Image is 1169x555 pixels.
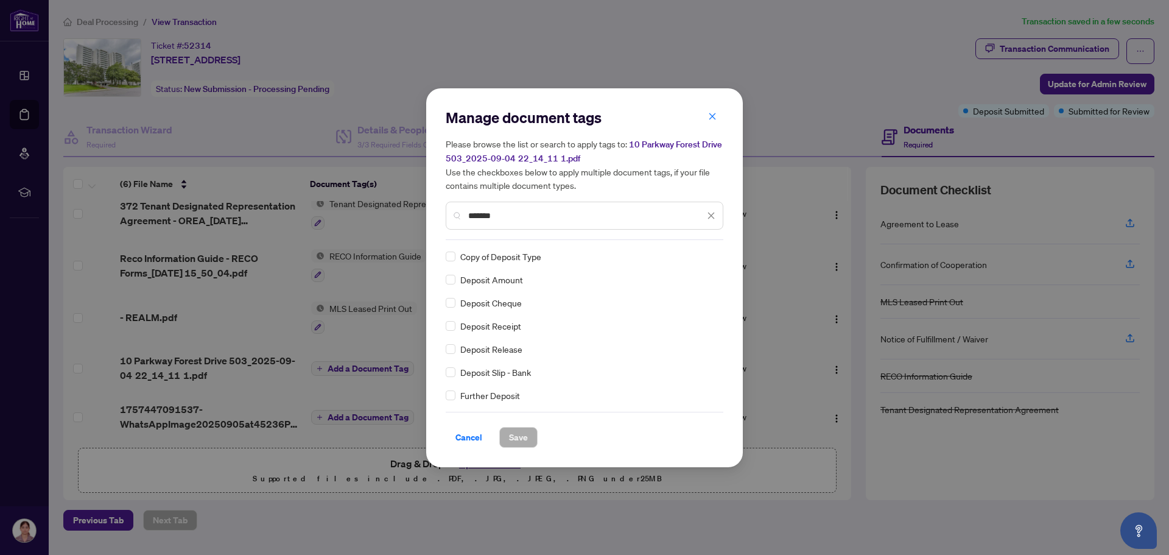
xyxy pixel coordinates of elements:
span: Deposit Amount [460,273,523,286]
span: Cancel [455,428,482,447]
button: Save [499,427,538,448]
span: Deposit Receipt [460,319,521,333]
span: Deposit Slip - Bank [460,366,531,379]
button: Cancel [446,427,492,448]
h2: Manage document tags [446,108,723,127]
span: 10 Parkway Forest Drive 503_2025-09-04 22_14_11 1.pdf [446,139,722,164]
span: Copy of Deposit Type [460,250,541,263]
span: close [708,112,717,121]
span: Further Deposit [460,389,520,402]
span: close [707,211,715,220]
span: Deposit Cheque [460,296,522,309]
button: Open asap [1120,512,1157,549]
h5: Please browse the list or search to apply tags to: Use the checkboxes below to apply multiple doc... [446,137,723,192]
span: Deposit Release [460,342,522,356]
